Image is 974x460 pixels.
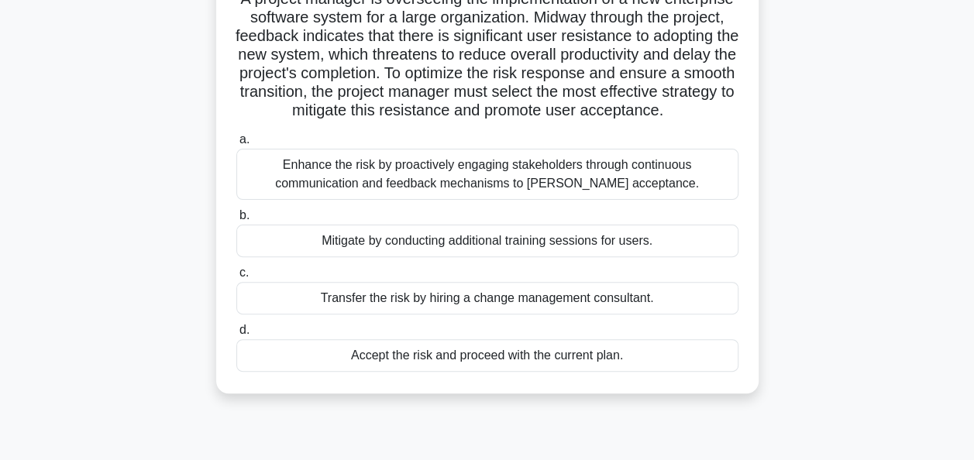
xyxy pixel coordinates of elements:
[239,208,250,221] span: b.
[236,225,738,257] div: Mitigate by conducting additional training sessions for users.
[239,266,249,279] span: c.
[239,132,250,146] span: a.
[239,323,250,336] span: d.
[236,339,738,372] div: Accept the risk and proceed with the current plan.
[236,149,738,200] div: Enhance the risk by proactively engaging stakeholders through continuous communication and feedba...
[236,282,738,314] div: Transfer the risk by hiring a change management consultant.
